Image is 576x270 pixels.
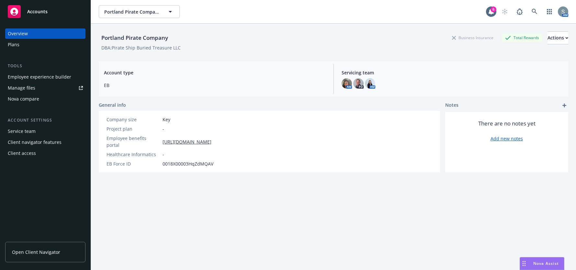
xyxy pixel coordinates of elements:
div: Total Rewards [502,34,542,42]
a: Manage files [5,83,85,93]
div: Account settings [5,117,85,124]
img: photo [353,78,364,89]
a: Service team [5,126,85,136]
a: Overview [5,28,85,39]
div: Employee experience builder [8,72,71,82]
div: DBA: Pirate Ship Buried Treasure LLC [101,44,181,51]
div: Overview [8,28,28,39]
a: [URL][DOMAIN_NAME] [163,138,211,145]
div: Project plan [107,125,160,132]
a: Search [528,5,541,18]
div: EB Force ID [107,160,160,167]
span: - [163,151,164,158]
div: Nova compare [8,94,39,104]
div: Company size [107,116,160,123]
span: Account type [104,69,326,76]
img: photo [558,6,568,17]
div: Tools [5,63,85,69]
div: Employee benefits portal [107,135,160,148]
a: Plans [5,39,85,50]
span: Notes [445,102,458,109]
div: Portland Pirate Company [99,34,171,42]
span: 0018X00003HqZdMQAV [163,160,213,167]
span: General info [99,102,126,108]
button: Nova Assist [520,257,564,270]
a: Add new notes [491,135,523,142]
span: Accounts [27,9,48,14]
div: Manage files [8,83,35,93]
span: Open Client Navigator [12,249,60,255]
span: Portland Pirate Company [104,8,160,15]
div: Service team [8,126,36,136]
div: Business Insurance [449,34,497,42]
button: Portland Pirate Company [99,5,180,18]
span: Servicing team [342,69,563,76]
div: Drag to move [520,257,528,270]
a: Nova compare [5,94,85,104]
a: Accounts [5,3,85,21]
a: Start snowing [498,5,511,18]
a: Client navigator features [5,137,85,147]
span: Key [163,116,170,123]
span: Nova Assist [533,261,559,266]
a: Employee experience builder [5,72,85,82]
div: 6 [491,5,496,11]
span: - [163,125,164,132]
a: Client access [5,148,85,158]
img: photo [342,78,352,89]
div: Client navigator features [8,137,62,147]
div: Plans [8,39,19,50]
a: Report a Bug [513,5,526,18]
div: Actions [548,32,568,44]
a: Switch app [543,5,556,18]
span: There are no notes yet [478,120,536,127]
a: add [560,102,568,109]
button: Actions [548,31,568,44]
div: Client access [8,148,36,158]
span: EB [104,82,326,89]
div: Healthcare Informatics [107,151,160,158]
img: photo [365,78,375,89]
